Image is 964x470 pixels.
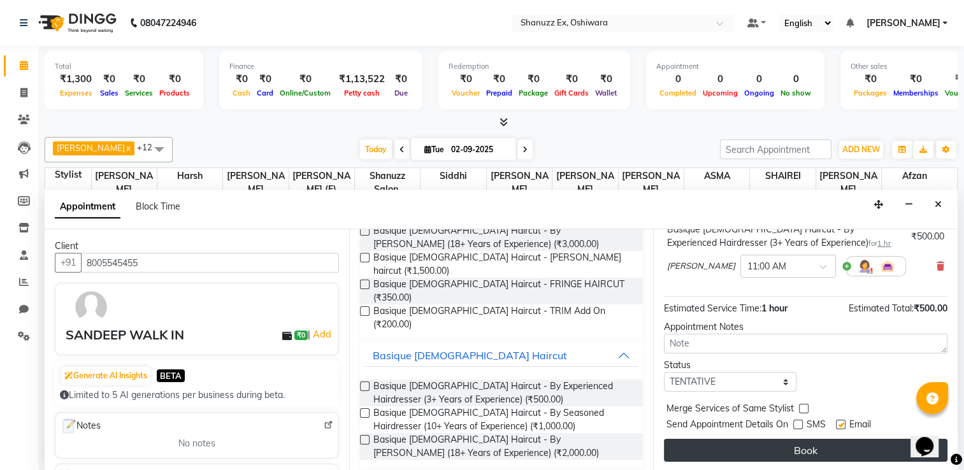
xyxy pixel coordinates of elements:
span: Notes [61,418,101,434]
img: Interior.png [880,259,895,274]
div: ₹0 [551,72,592,87]
span: Send Appointment Details On [666,418,788,434]
iframe: chat widget [910,419,951,457]
a: x [125,143,131,153]
span: Estimated Total: [849,303,914,314]
div: ₹0 [515,72,551,87]
div: ₹0 [277,72,334,87]
span: Appointment [55,196,120,218]
div: ₹0 [890,72,942,87]
div: SANDEEP WALK IN [66,325,184,345]
div: ₹0 [229,72,254,87]
span: Memberships [890,89,942,97]
span: SHAIREI [750,168,815,184]
span: [PERSON_NAME] [619,168,684,197]
div: Appointment [656,61,814,72]
span: Basique [DEMOGRAPHIC_DATA] Haircut - [PERSON_NAME] haircut (₹1,500.00) [373,251,633,278]
button: Book [664,439,947,462]
button: ADD NEW [839,141,883,159]
input: Search Appointment [720,139,831,159]
span: Today [360,139,392,159]
div: Appointment Notes [664,320,947,334]
span: afzan [882,168,947,184]
div: Basique [DEMOGRAPHIC_DATA] Haircut - By Experienced Hairdresser (3+ Years of Experience) [667,223,906,250]
span: ₹0 [294,331,308,341]
span: | [308,327,333,342]
span: Card [254,89,277,97]
span: ₹500.00 [914,303,947,314]
div: Basique [DEMOGRAPHIC_DATA] Haircut [373,348,567,363]
span: [PERSON_NAME] [92,168,157,197]
div: ₹0 [483,72,515,87]
div: ₹0 [254,72,277,87]
div: 0 [741,72,777,87]
span: Petty cash [341,89,383,97]
span: No show [777,89,814,97]
small: for [868,239,891,248]
span: [PERSON_NAME] [866,17,940,30]
span: Prepaid [483,89,515,97]
div: Limited to 5 AI generations per business during beta. [60,388,334,402]
span: Due [391,89,411,97]
span: [PERSON_NAME] [816,168,881,197]
div: ₹0 [449,72,483,87]
div: Client [55,239,339,253]
span: ADD NEW [842,145,880,154]
span: Online/Custom [277,89,334,97]
button: Close [929,195,947,215]
span: [PERSON_NAME] [667,260,735,273]
span: BETA [157,369,185,381]
span: Email [849,418,871,434]
span: Merge Services of Same Stylist [666,402,794,418]
span: [PERSON_NAME] [223,168,288,197]
div: ₹0 [851,72,890,87]
span: [PERSON_NAME] (F) [289,168,354,197]
div: ₹1,300 [55,72,97,87]
div: 0 [777,72,814,87]
span: [PERSON_NAME] [552,168,617,197]
span: Packages [851,89,890,97]
span: Products [156,89,193,97]
span: Harsh [157,168,222,184]
div: ₹0 [122,72,156,87]
div: ₹500.00 [911,230,944,243]
span: Completed [656,89,700,97]
span: SMS [807,418,826,434]
span: Sales [97,89,122,97]
img: Hairdresser.png [857,259,872,274]
img: logo [32,5,120,41]
span: Upcoming [700,89,741,97]
div: Finance [229,61,412,72]
span: Package [515,89,551,97]
span: Expenses [57,89,96,97]
button: Basique [DEMOGRAPHIC_DATA] Haircut [365,344,638,367]
span: Services [122,89,156,97]
span: Basique [DEMOGRAPHIC_DATA] Haircut - By [PERSON_NAME] (18+ Years of Experience) (₹2,000.00) [373,433,633,460]
span: Basique [DEMOGRAPHIC_DATA] Haircut - FRINGE HAIRCUT (₹350.00) [373,278,633,304]
span: 1 hr [877,239,891,248]
div: Total [55,61,193,72]
a: Add [310,327,333,342]
div: 0 [700,72,741,87]
span: [PERSON_NAME] [487,168,552,197]
input: Search by Name/Mobile/Email/Code [81,253,339,273]
div: Stylist [45,168,91,182]
div: Redemption [449,61,620,72]
button: +91 [55,253,82,273]
input: 2025-09-02 [447,140,511,159]
span: Wallet [592,89,620,97]
span: Siddhi [421,168,486,184]
div: ₹0 [390,72,412,87]
button: Generate AI Insights [61,367,150,385]
div: ₹0 [156,72,193,87]
span: No notes [178,437,215,450]
span: Basique [DEMOGRAPHIC_DATA] Haircut - TRIM Add On (₹200.00) [373,304,633,331]
span: Basique [DEMOGRAPHIC_DATA] Haircut - By Seasoned Hairdresser (10+ Years of Experience) (₹1,000.00) [373,406,633,433]
div: ₹0 [592,72,620,87]
span: ASMA [684,168,749,184]
div: ₹1,13,522 [334,72,390,87]
span: Ongoing [741,89,777,97]
span: Shanuzz Salon, [PERSON_NAME] [355,168,420,224]
div: ₹0 [97,72,122,87]
div: 0 [656,72,700,87]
